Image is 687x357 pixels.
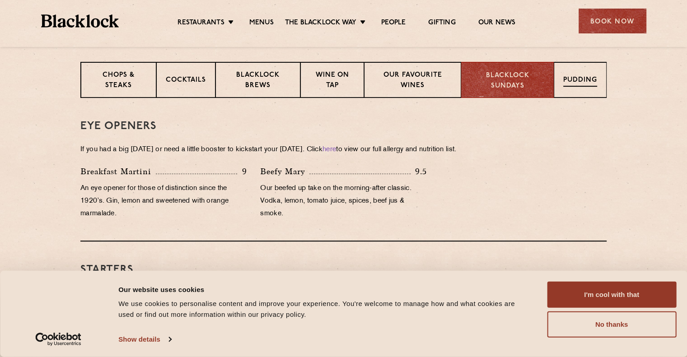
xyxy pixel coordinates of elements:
[579,9,646,33] div: Book Now
[80,182,247,220] p: An eye opener for those of distinction since the 1920’s. Gin, lemon and sweetened with orange mar...
[118,298,527,320] div: We use cookies to personalise content and improve your experience. You're welcome to manage how a...
[428,19,455,28] a: Gifting
[41,14,119,28] img: BL_Textured_Logo-footer-cropped.svg
[260,165,309,178] p: Beefy Mary
[563,75,597,87] p: Pudding
[260,182,426,220] p: Our beefed up take on the morning-after classic. Vodka, lemon, tomato juice, spices, beef jus & s...
[90,70,147,92] p: Chops & Steaks
[411,166,427,177] p: 9.5
[249,19,274,28] a: Menus
[471,71,544,91] p: Blacklock Sundays
[80,264,607,276] h3: Starters
[374,70,452,92] p: Our favourite wines
[80,121,607,132] h3: Eye openers
[80,165,156,178] p: Breakfast Martini
[178,19,224,28] a: Restaurants
[19,333,98,346] a: Usercentrics Cookiebot - opens in a new window
[166,75,206,87] p: Cocktails
[478,19,516,28] a: Our News
[118,333,171,346] a: Show details
[310,70,354,92] p: Wine on Tap
[381,19,406,28] a: People
[322,146,336,153] a: here
[118,284,527,295] div: Our website uses cookies
[285,19,356,28] a: The Blacklock Way
[547,311,676,338] button: No thanks
[80,144,607,156] p: If you had a big [DATE] or need a little booster to kickstart your [DATE]. Click to view our full...
[237,166,247,177] p: 9
[225,70,291,92] p: Blacklock Brews
[547,282,676,308] button: I'm cool with that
